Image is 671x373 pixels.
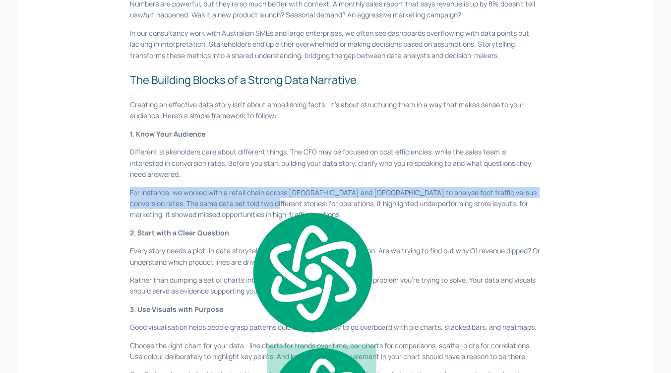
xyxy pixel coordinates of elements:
[130,28,541,61] p: In our consultancy work with Australian SMEs and large enterprises, we often see dashboards overf...
[130,322,541,333] p: Good visualisation helps people grasp patterns quickly. But it's easy to go overboard with pie ch...
[130,340,541,363] p: Choose the right chart for your data—line charts for trends over time, bar charts for comparisons...
[130,72,541,88] h3: The Building Blocks of a Strong Data Narrative
[130,275,541,297] p: Rather than dumping a set of charts into a presentation, start by stating the problem you're tryi...
[130,304,223,314] strong: 3. Use Visuals with Purpose
[130,129,205,139] strong: 1. Know Your Audience
[247,210,376,335] img: logo.svg
[137,10,150,19] em: why
[130,187,541,221] p: For instance, we worked with a retail chain across [GEOGRAPHIC_DATA] and [GEOGRAPHIC_DATA] to ana...
[130,245,541,268] p: Every story needs a plot. In data storytelling, that plot is your central question. Are we trying...
[130,147,541,180] p: Different stakeholders care about different things. The CFO may be focused on cost efficiencies, ...
[130,228,229,237] strong: 2. Start with a Clear Question
[130,99,541,122] p: Creating an effective data story isn't about embellishing facts—it’s about structuring them in a ...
